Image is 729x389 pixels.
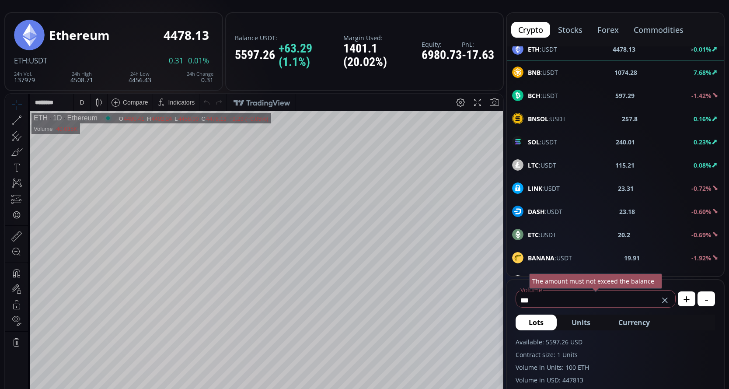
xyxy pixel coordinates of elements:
[691,184,712,193] b: -0.72%
[615,161,635,170] b: 115.21
[187,71,213,77] div: 24h Change
[694,68,712,77] b: 7.68%
[691,254,712,262] b: -1.92%
[163,5,190,12] div: Indicators
[516,363,715,372] label: Volume in Units: 100 ETH
[169,21,173,28] div: L
[114,21,119,28] div: O
[516,350,715,359] label: Contract size: 1 Units
[551,22,589,38] button: stocks
[224,21,263,28] div: −2.29 (−0.05%)
[678,291,695,306] button: +
[511,22,550,38] button: crypto
[528,161,556,170] span: :USDT
[528,207,545,216] b: DASH
[146,21,167,28] div: 4492.24
[201,21,221,28] div: 4478.13
[618,317,650,328] span: Currency
[142,21,146,28] div: H
[51,32,72,38] div: 40.035K
[618,230,630,239] b: 20.2
[528,184,542,193] b: LINK
[528,254,555,262] b: BANANA
[529,317,544,328] span: Lots
[27,56,47,66] span: :USDT
[694,115,712,123] b: 0.16%
[698,291,715,306] button: -
[558,315,603,330] button: Units
[8,117,15,125] div: 
[528,253,572,263] span: :USDT
[619,207,635,216] b: 23.18
[343,42,422,69] div: 1401.1 (20.02%)
[528,138,540,146] b: SOL
[235,42,343,69] div: 5597.26
[164,28,209,42] div: 4478.13
[20,358,24,370] div: Hide Drawings Toolbar
[28,32,47,38] div: Volume
[528,184,560,193] span: :USDT
[622,114,638,123] b: 257.8
[528,114,566,123] span: :USDT
[129,71,151,83] div: 4456.43
[691,207,712,216] b: -0.60%
[188,57,209,65] span: 0.01%
[70,71,93,77] div: 24h High
[529,273,662,289] div: The amount must not exceed the balance
[528,207,562,216] span: :USDT
[129,71,151,77] div: 24h Low
[279,42,343,69] span: +63.29 (1.1%)
[74,5,79,12] div: D
[462,41,494,48] label: PnL:
[590,22,626,38] button: forex
[516,337,715,347] label: Available: 5597.26 USD
[528,68,558,77] span: :USDT
[99,20,107,28] div: Market open
[516,315,557,330] button: Lots
[70,71,93,83] div: 4508.71
[624,253,640,263] b: 19.91
[28,20,42,28] div: ETH
[14,71,35,83] div: 137979
[422,49,462,62] div: 6980.73
[691,91,712,100] b: -1.42%
[516,375,715,385] label: Volume in USD: 447813
[528,68,541,77] b: BNB
[528,115,548,123] b: BNSOL
[528,91,541,100] b: BCH
[49,28,110,42] div: Ethereum
[14,71,35,77] div: 24h Vol.
[614,68,637,77] b: 1074.28
[615,91,635,100] b: 597.29
[694,161,712,169] b: 0.08%
[169,57,184,65] span: 0.31
[694,138,712,146] b: 0.23%
[627,22,691,38] button: commodities
[196,21,201,28] div: C
[173,21,194,28] div: 4458.00
[56,20,92,28] div: Ethereum
[528,91,558,100] span: :USDT
[462,49,494,62] div: -17.63
[528,230,556,239] span: :USDT
[119,21,139,28] div: 4480.41
[616,137,635,147] b: 240.01
[187,71,213,83] div: 0.31
[14,56,27,66] span: ETH
[235,35,343,41] label: Balance USDT:
[528,137,557,147] span: :USDT
[343,35,422,41] label: Margin Used:
[605,315,663,330] button: Currency
[528,231,539,239] b: ETC
[422,41,462,48] label: Equity:
[42,20,56,28] div: 1D
[691,231,712,239] b: -0.69%
[618,184,634,193] b: 23.31
[528,161,539,169] b: LTC
[118,5,143,12] div: Compare
[572,317,590,328] span: Units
